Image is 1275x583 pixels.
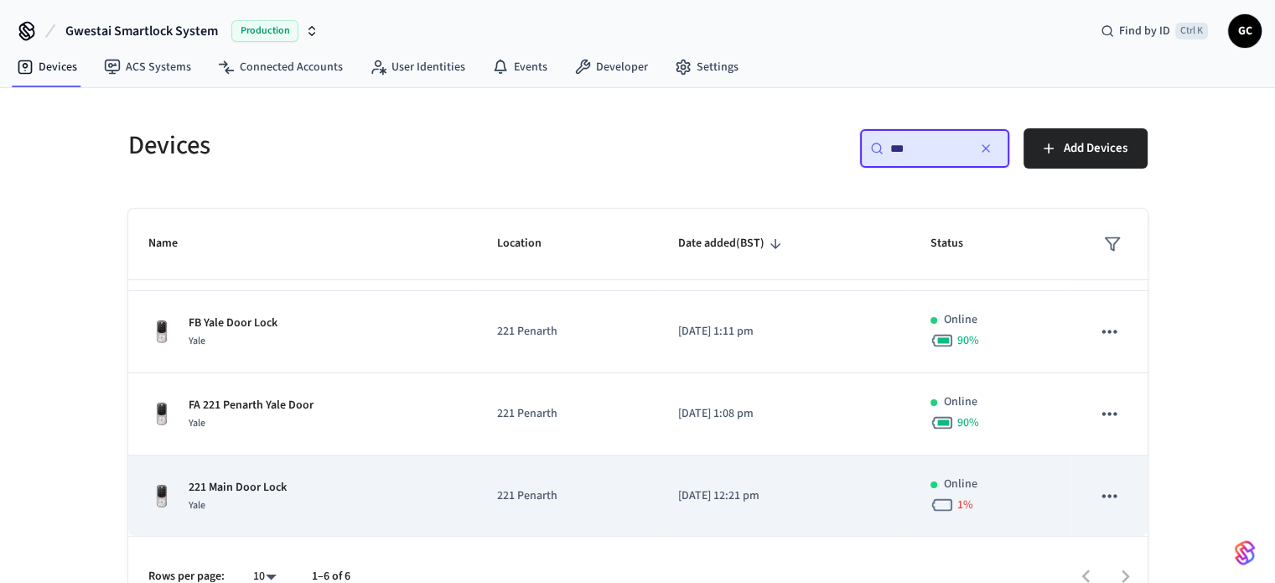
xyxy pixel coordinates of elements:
span: Yale [189,416,205,430]
p: Online [944,393,977,411]
span: Yale [189,334,205,348]
a: Connected Accounts [205,52,356,82]
span: Ctrl K [1175,23,1208,39]
h5: Devices [128,128,628,163]
p: Online [944,311,977,329]
span: Add Devices [1064,138,1127,159]
p: Online [944,476,977,493]
button: GC [1228,14,1262,48]
p: [DATE] 1:11 pm [678,323,890,341]
img: SeamLogoGradient.69752ec5.svg [1235,539,1255,566]
span: 90 % [957,332,979,349]
p: 221 Penarth [497,487,638,505]
p: 221 Main Door Lock [189,479,287,497]
a: Events [479,52,561,82]
span: Date added(BST) [678,231,786,257]
span: 90 % [957,414,979,431]
span: GC [1230,16,1260,46]
a: Settings [661,52,752,82]
span: Location [497,231,563,257]
a: ACS Systems [91,52,205,82]
div: Find by IDCtrl K [1087,16,1221,46]
a: Developer [561,52,661,82]
p: FA 221 Penarth Yale Door [189,397,314,414]
span: Find by ID [1119,23,1170,39]
button: Add Devices [1024,128,1148,169]
a: Devices [3,52,91,82]
p: 221 Penarth [497,323,638,341]
p: 221 Penarth [497,405,638,423]
img: Yale Assure Touchscreen Wifi Smart Lock, Satin Nickel, Front [148,483,175,510]
a: User Identities [356,52,479,82]
img: Yale Assure Touchscreen Wifi Smart Lock, Satin Nickel, Front [148,401,175,428]
span: Production [231,20,298,42]
img: Yale Assure Touchscreen Wifi Smart Lock, Satin Nickel, Front [148,319,175,346]
span: 1 % [957,497,973,513]
p: [DATE] 1:08 pm [678,405,890,423]
span: Name [148,231,200,257]
span: Status [930,231,985,257]
span: Gwestai Smartlock System [65,21,218,41]
p: [DATE] 12:21 pm [678,487,890,505]
span: Yale [189,498,205,513]
p: FB Yale Door Lock [189,315,277,332]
